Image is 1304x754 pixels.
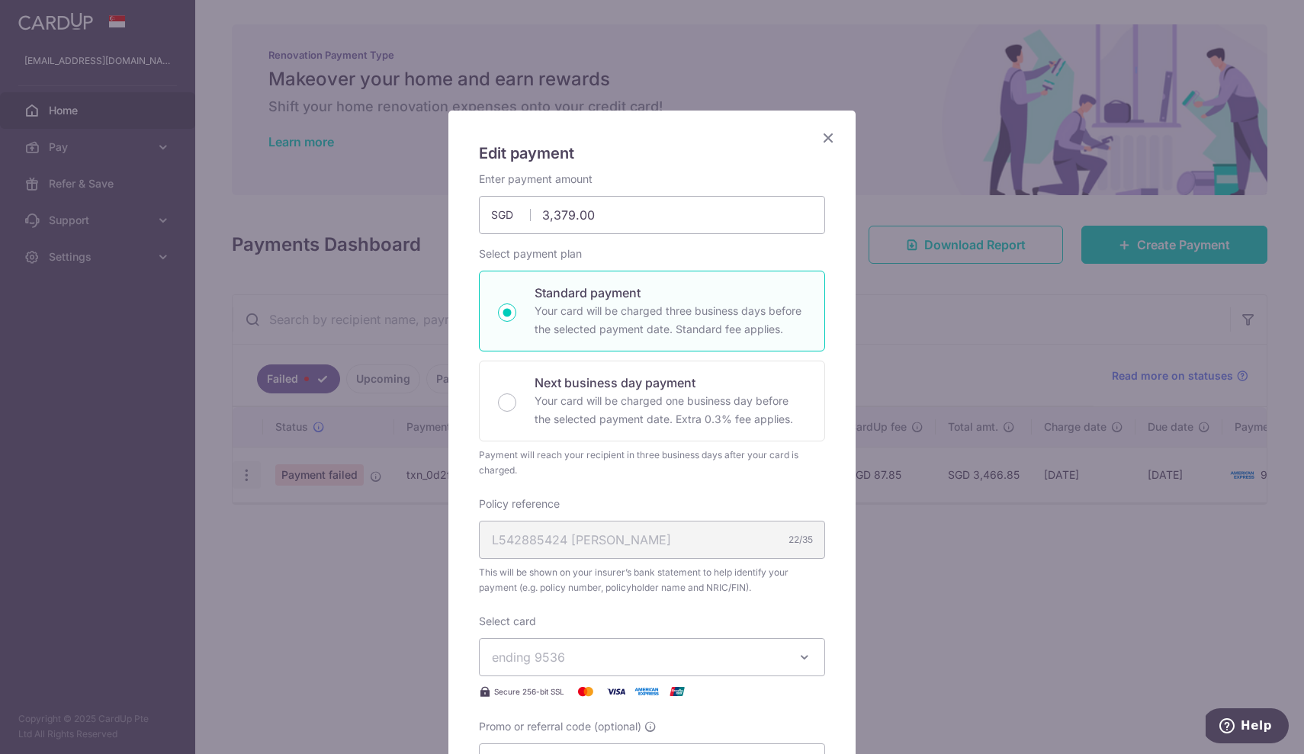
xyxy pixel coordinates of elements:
[570,682,601,701] img: Mastercard
[479,196,825,234] input: 0.00
[479,719,641,734] span: Promo or referral code (optional)
[479,496,560,512] label: Policy reference
[789,532,813,547] div: 22/35
[479,141,825,165] h5: Edit payment
[601,682,631,701] img: Visa
[491,207,531,223] span: SGD
[479,614,536,629] label: Select card
[479,246,582,261] label: Select payment plan
[535,392,806,428] p: Your card will be charged one business day before the selected payment date. Extra 0.3% fee applies.
[479,565,825,595] span: This will be shown on your insurer’s bank statement to help identify your payment (e.g. policy nu...
[631,682,662,701] img: American Express
[494,685,564,698] span: Secure 256-bit SSL
[492,650,565,665] span: ending 9536
[1206,708,1289,746] iframe: Opens a widget where you can find more information
[479,638,825,676] button: ending 9536
[819,129,837,147] button: Close
[535,302,806,338] p: Your card will be charged three business days before the selected payment date. Standard fee appl...
[479,448,825,478] div: Payment will reach your recipient in three business days after your card is charged.
[535,284,806,302] p: Standard payment
[479,172,593,187] label: Enter payment amount
[662,682,692,701] img: UnionPay
[535,374,806,392] p: Next business day payment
